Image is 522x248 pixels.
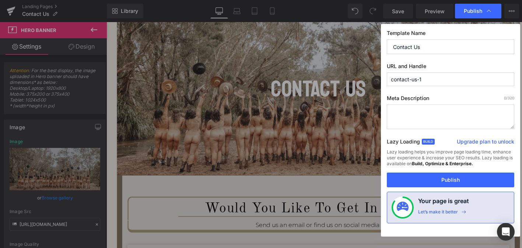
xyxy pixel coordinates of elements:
img: onboarding-status.svg [397,202,409,213]
span: CONTACT US [173,48,273,92]
span: /320 [504,96,514,100]
span: 0 [504,96,506,100]
label: Meta Description [387,95,514,104]
span: Build [422,139,435,145]
label: URL and Handle [387,63,514,72]
a: Upgrade plan to unlock [457,138,514,148]
h4: Your page is great [418,196,469,209]
span: Would you like to get in touch? [104,189,340,203]
p: Send us an email or find us on social media [23,208,421,218]
div: Open Intercom Messenger [497,223,515,241]
span: Publish [464,8,482,14]
strong: Build, Optimize & Enterprise. [412,161,473,166]
div: Let’s make it better [418,209,458,219]
label: Template Name [387,30,514,39]
label: Lazy Loading [387,137,420,149]
div: Lazy loading helps you improve page loading time, enhance user experience & increase your SEO res... [387,149,514,173]
button: Publish [387,173,514,187]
